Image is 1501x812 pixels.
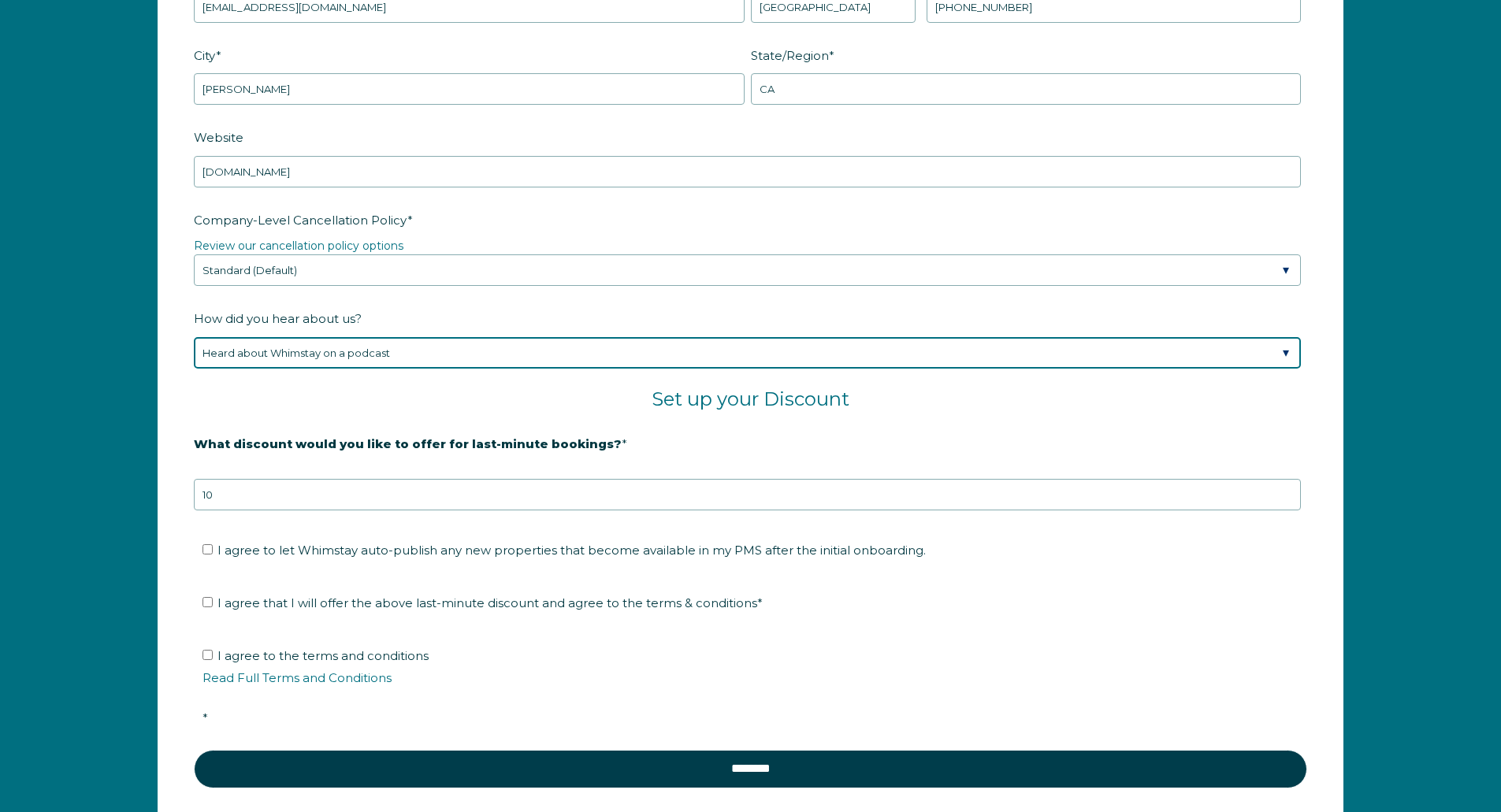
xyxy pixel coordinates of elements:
span: I agree that I will offer the above last-minute discount and agree to the terms & conditions [217,595,763,610]
span: Company-Level Cancellation Policy [194,208,407,232]
strong: What discount would you like to offer for last-minute bookings? [194,436,622,451]
span: How did you hear about us? [194,306,362,331]
input: I agree to let Whimstay auto-publish any new properties that become available in my PMS after the... [202,544,213,554]
a: Review our cancellation policy options [194,239,403,253]
input: I agree that I will offer the above last-minute discount and agree to the terms & conditions* [202,597,213,607]
span: City [194,43,216,68]
span: State/Region [751,43,829,68]
a: Read Full Terms and Conditions [202,670,392,685]
span: I agree to let Whimstay auto-publish any new properties that become available in my PMS after the... [217,543,926,558]
strong: 20% is recommended, minimum of 10% [194,463,440,477]
input: I agree to the terms and conditionsRead Full Terms and Conditions* [202,650,213,660]
span: Set up your Discount [652,387,849,410]
span: Website [194,125,243,150]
